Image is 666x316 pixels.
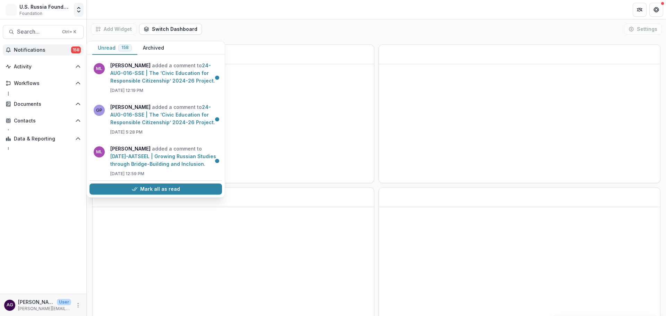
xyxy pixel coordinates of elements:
[110,104,214,125] a: 24-AUG-016-SSE | The ‘Civic Education for Responsible Citizenship’ 2024-26 Project
[110,62,214,84] a: 24-AUG-016-SSE | The ‘Civic Education for Responsible Citizenship’ 2024-26 Project
[3,25,84,39] button: Search...
[110,145,218,168] p: added a comment to .
[3,133,84,144] button: Open Data & Reporting
[3,115,84,126] button: Open Contacts
[19,10,42,17] span: Foundation
[624,24,662,35] button: Settings
[71,46,81,53] span: 158
[7,303,13,307] div: Alan Griffin
[89,183,222,195] button: Mark all as read
[14,64,72,70] span: Activity
[3,99,84,110] button: Open Documents
[74,301,82,309] button: More
[633,3,647,17] button: Partners
[19,3,71,10] div: U.S. Russia Foundation
[14,136,72,142] span: Data & Reporting
[110,103,218,126] p: added a comment to .
[139,24,202,35] button: Switch Dashboard
[14,80,72,86] span: Workflows
[89,5,119,15] nav: breadcrumb
[92,41,137,55] button: Unread
[121,45,129,50] span: 158
[110,62,218,85] p: added a comment to .
[57,299,71,305] p: User
[18,298,54,306] p: [PERSON_NAME]
[91,24,136,35] button: Add Widget
[649,3,663,17] button: Get Help
[74,3,84,17] button: Open entity switcher
[110,153,216,167] a: [DATE]-AATSEEL | Growing Russian Studies through Bridge-Building and Inclusion
[3,78,84,89] button: Open Workflows
[18,306,71,312] p: [PERSON_NAME][EMAIL_ADDRESS][PERSON_NAME][DOMAIN_NAME]
[14,47,71,53] span: Notifications
[3,44,84,55] button: Notifications158
[14,101,72,107] span: Documents
[14,118,72,124] span: Contacts
[137,41,170,55] button: Archived
[17,28,58,35] span: Search...
[3,61,84,72] button: Open Activity
[61,28,78,36] div: Ctrl + K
